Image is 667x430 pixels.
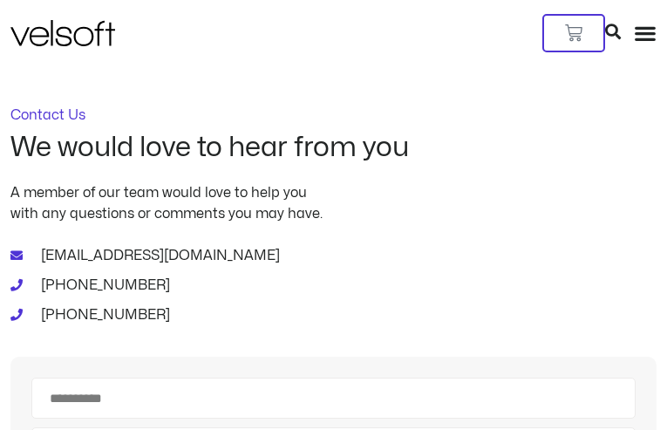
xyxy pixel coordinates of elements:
[10,133,657,162] h2: We would love to hear from you
[10,245,657,266] a: [EMAIL_ADDRESS][DOMAIN_NAME]
[37,304,170,325] span: [PHONE_NUMBER]
[10,182,657,224] p: A member of our team would love to help you with any questions or comments you may have.
[37,245,280,266] span: [EMAIL_ADDRESS][DOMAIN_NAME]
[10,20,115,46] img: Velsoft Training Materials
[10,108,657,122] p: Contact Us
[634,22,657,44] div: Menu Toggle
[37,275,170,296] span: [PHONE_NUMBER]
